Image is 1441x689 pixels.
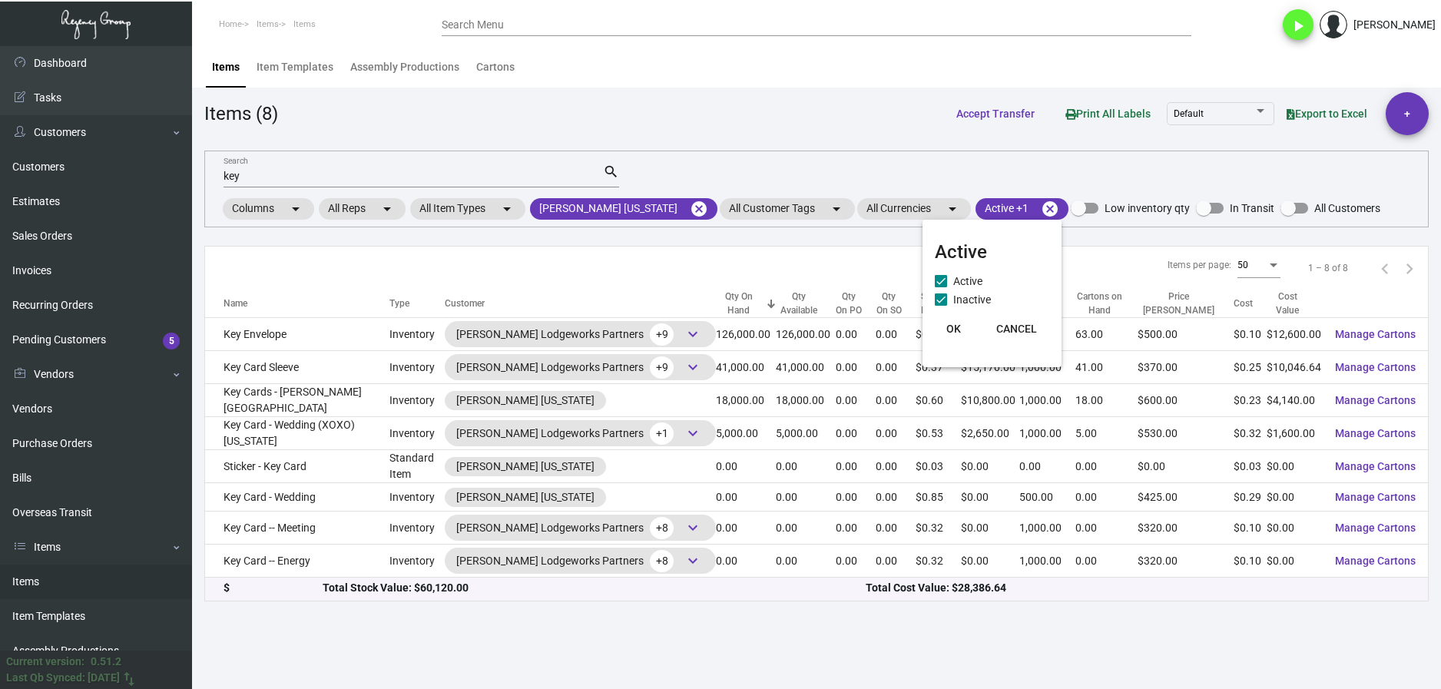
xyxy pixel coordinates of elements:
[946,323,961,335] span: OK
[935,238,1049,266] mat-card-title: Active
[929,315,978,343] button: OK
[953,290,991,309] span: Inactive
[996,323,1037,335] span: CANCEL
[953,272,982,290] span: Active
[91,654,121,670] div: 0.51.2
[984,315,1049,343] button: CANCEL
[6,670,120,686] div: Last Qb Synced: [DATE]
[6,654,84,670] div: Current version:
